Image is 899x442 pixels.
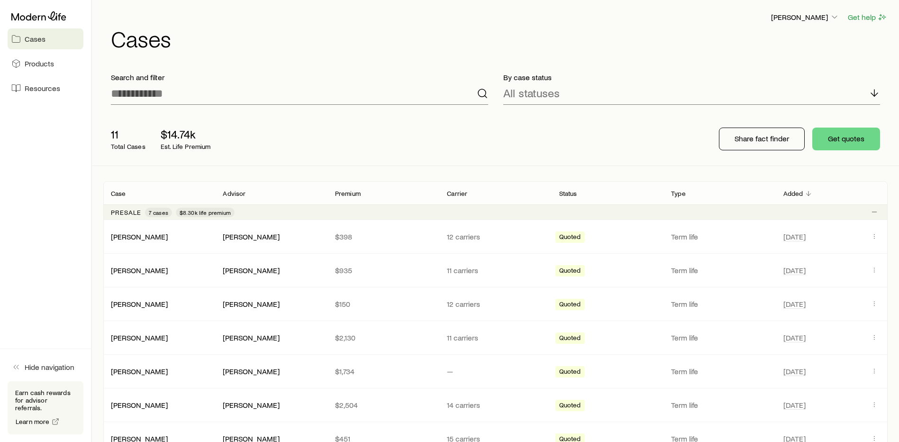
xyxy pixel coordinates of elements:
[671,333,768,342] p: Term life
[111,73,488,82] p: Search and filter
[671,400,768,410] p: Term life
[8,357,83,378] button: Hide navigation
[671,367,768,376] p: Term life
[335,400,432,410] p: $2,504
[111,333,168,343] div: [PERSON_NAME]
[447,190,467,197] p: Carrier
[111,232,168,241] a: [PERSON_NAME]
[771,12,839,22] p: [PERSON_NAME]
[111,128,145,141] p: 11
[559,334,581,344] span: Quoted
[447,333,544,342] p: 11 carriers
[671,232,768,241] p: Term life
[335,266,432,275] p: $935
[223,266,280,276] div: [PERSON_NAME]
[559,267,581,276] span: Quoted
[111,333,168,342] a: [PERSON_NAME]
[25,362,74,372] span: Hide navigation
[8,53,83,74] a: Products
[111,266,168,275] a: [PERSON_NAME]
[111,299,168,308] a: [PERSON_NAME]
[111,209,141,216] p: Presale
[671,190,686,197] p: Type
[223,232,280,242] div: [PERSON_NAME]
[771,12,840,23] button: [PERSON_NAME]
[503,86,560,100] p: All statuses
[111,190,126,197] p: Case
[335,190,361,197] p: Premium
[447,367,544,376] p: —
[111,266,168,276] div: [PERSON_NAME]
[25,83,60,93] span: Resources
[335,299,432,309] p: $150
[223,299,280,309] div: [PERSON_NAME]
[783,266,806,275] span: [DATE]
[111,299,168,309] div: [PERSON_NAME]
[111,143,145,150] p: Total Cases
[447,400,544,410] p: 14 carriers
[8,78,83,99] a: Resources
[15,389,76,412] p: Earn cash rewards for advisor referrals.
[847,12,888,23] button: Get help
[671,299,768,309] p: Term life
[111,27,888,50] h1: Cases
[111,232,168,242] div: [PERSON_NAME]
[149,209,168,216] span: 7 cases
[25,59,54,68] span: Products
[783,367,806,376] span: [DATE]
[111,400,168,410] div: [PERSON_NAME]
[16,418,50,425] span: Learn more
[447,232,544,241] p: 12 carriers
[783,333,806,342] span: [DATE]
[447,266,544,275] p: 11 carriers
[783,400,806,410] span: [DATE]
[8,381,83,434] div: Earn cash rewards for advisor referrals.Learn more
[735,134,789,143] p: Share fact finder
[559,233,581,243] span: Quoted
[719,128,805,150] button: Share fact finder
[111,367,168,376] a: [PERSON_NAME]
[812,128,880,150] button: Get quotes
[223,367,280,377] div: [PERSON_NAME]
[559,300,581,310] span: Quoted
[335,333,432,342] p: $2,130
[223,333,280,343] div: [PERSON_NAME]
[223,190,245,197] p: Advisor
[783,232,806,241] span: [DATE]
[503,73,881,82] p: By case status
[161,143,211,150] p: Est. Life Premium
[161,128,211,141] p: $14.74k
[559,190,577,197] p: Status
[447,299,544,309] p: 12 carriers
[335,367,432,376] p: $1,734
[25,34,45,44] span: Cases
[559,401,581,411] span: Quoted
[111,400,168,409] a: [PERSON_NAME]
[111,367,168,377] div: [PERSON_NAME]
[180,209,231,216] span: $8.30k life premium
[671,266,768,275] p: Term life
[335,232,432,241] p: $398
[783,190,803,197] p: Added
[8,28,83,49] a: Cases
[559,368,581,378] span: Quoted
[783,299,806,309] span: [DATE]
[223,400,280,410] div: [PERSON_NAME]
